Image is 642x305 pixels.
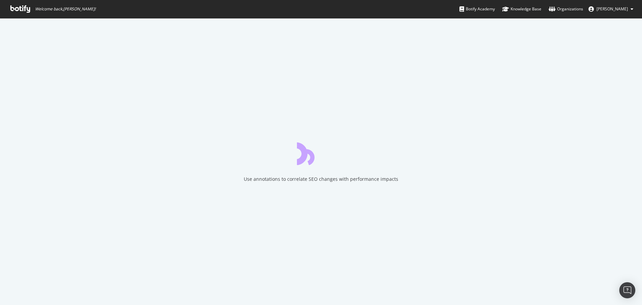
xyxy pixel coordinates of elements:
[35,6,96,12] span: Welcome back, [PERSON_NAME] !
[502,6,541,12] div: Knowledge Base
[583,4,639,14] button: [PERSON_NAME]
[619,282,635,298] div: Open Intercom Messenger
[459,6,495,12] div: Botify Academy
[297,141,345,165] div: animation
[549,6,583,12] div: Organizations
[244,176,398,182] div: Use annotations to correlate SEO changes with performance impacts
[597,6,628,12] span: Karim BELARBI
